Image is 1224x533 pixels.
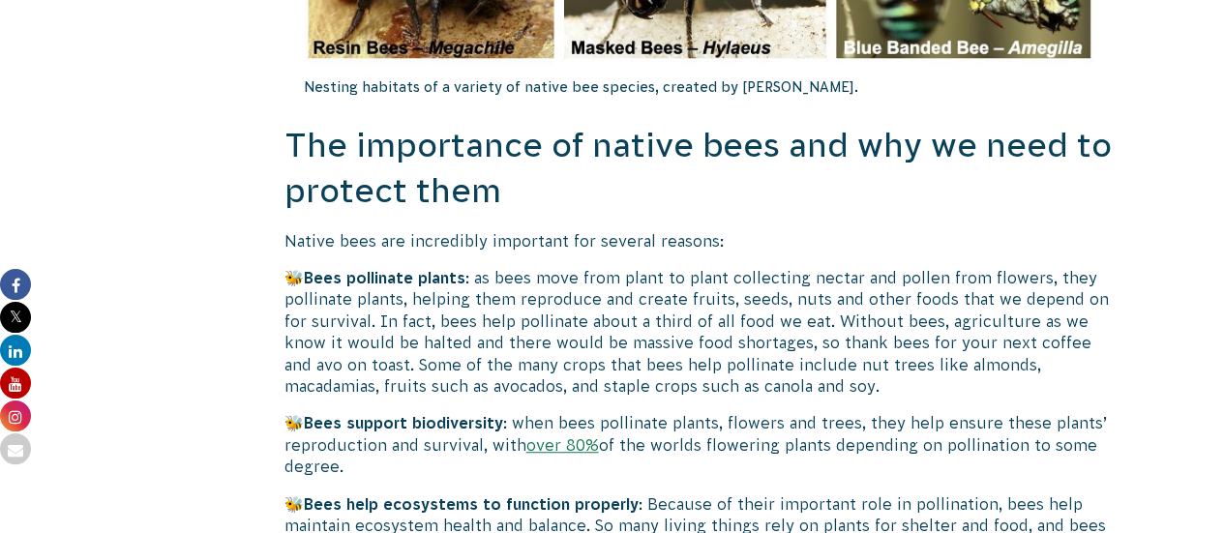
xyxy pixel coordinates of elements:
h2: The importance of native bees and why we need to protect them [284,123,1115,215]
p: 🐝 : as bees move from plant to plant collecting nectar and pollen from flowers, they pollinate pl... [284,267,1115,397]
strong: Bees support biodiversity [304,414,503,431]
p: 🐝 : when bees pollinate plants, flowers and trees, they help ensure these plants’ reproduction an... [284,412,1115,477]
a: over 80% [526,436,599,454]
p: Native bees are incredibly important for several reasons: [284,230,1115,252]
strong: Bees pollinate plants [304,269,465,286]
p: Nesting habitats of a variety of native bee species, created by [PERSON_NAME]. [304,66,1095,108]
strong: Bees help ecosystems to function properly [304,495,639,513]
